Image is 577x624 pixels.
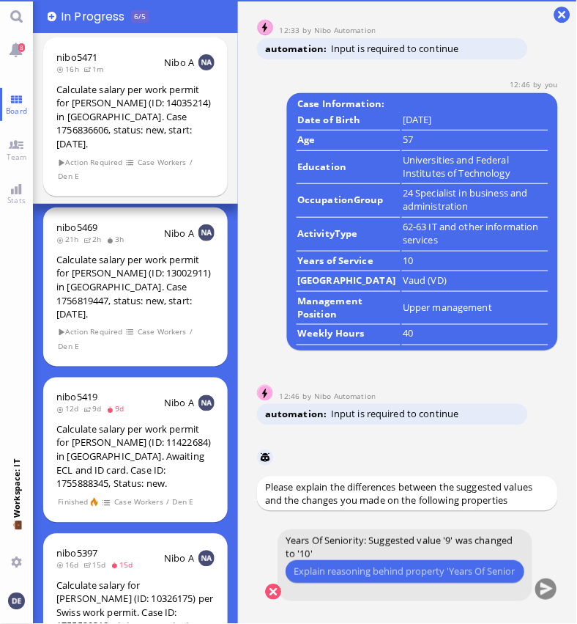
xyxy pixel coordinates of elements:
span: by [303,392,315,402]
img: Nibo Automation [258,20,274,36]
runbook-parameter-view: Vaud (VD) [403,274,447,287]
span: 💼 Workspace: IT [11,518,22,551]
a: nibo5469 [56,221,97,234]
div: Please explain the differences between the suggested values and the changes you made on the follo... [257,477,558,511]
td: [GEOGRAPHIC_DATA] [297,273,401,292]
span: Case Workers [138,156,187,169]
td: Weekly Hours [297,326,401,345]
runbook-parameter-view: 40 [403,327,413,340]
span: Action Required [58,326,124,339]
td: Age [297,132,401,151]
span: 12:46 [280,392,303,402]
span: In progress is overloaded [131,10,149,23]
span: 21h [56,234,83,244]
span: Den E [58,341,80,353]
span: Board [2,106,31,116]
span: 1m [83,64,108,74]
span: 3h [106,234,129,244]
span: automation@nibo.ai [315,392,376,402]
a: nibo5419 [56,391,97,404]
img: NA [198,551,215,567]
span: Action Required [58,156,124,169]
div: Calculate salary per work permit for [PERSON_NAME] (ID: 14035214) in [GEOGRAPHIC_DATA]. Case 1756... [56,83,215,151]
runbook-parameter-view: [DATE] [403,113,432,126]
td: OccupationGroup [297,186,401,218]
span: 16h [56,64,83,74]
b: Case Information: [295,95,387,113]
span: 12:46 [510,79,534,89]
span: / [189,156,193,169]
button: Add [48,12,57,21]
td: ActivityType [297,219,401,252]
span: Nibo A [164,552,194,565]
span: Case Workers [114,496,164,509]
span: Stats [4,195,29,205]
span: Input is required to continue [331,42,459,55]
span: / [166,496,171,509]
span: 15d [111,560,138,570]
div: Calculate salary per work permit for [PERSON_NAME] (ID: 11422684) in [GEOGRAPHIC_DATA]. Awaiting ... [56,423,215,491]
span: automation@nibo.ai [315,25,376,35]
span: den.ezhukattil@bluelakelegal.com [546,79,558,89]
span: Team [3,152,31,162]
span: 8 [18,43,25,52]
img: NA [198,54,215,70]
span: /5 [138,11,146,21]
span: Years Of Seniority: Suggested value '9' was changed to '10' [286,534,513,560]
runbook-parameter-view: Upper management [403,301,492,314]
td: Years of Service [297,253,401,272]
span: by [534,79,546,89]
span: Den E [58,170,80,183]
img: Nibo [257,449,273,466]
span: 12d [56,404,83,414]
span: automation [265,42,331,55]
img: NA [198,395,215,411]
td: Management Position [297,293,401,326]
span: 15d [83,560,111,570]
img: Nibo Automation [258,386,274,402]
img: NA [198,224,215,241]
runbook-parameter-view: 57 [403,133,413,146]
a: nibo5397 [56,547,97,560]
runbook-parameter-view: 24 Specialist in business and administration [403,186,528,213]
span: Den E [172,496,194,509]
a: nibo5471 [56,51,97,64]
runbook-parameter-view: 10 [403,254,413,267]
span: Input is required to continue [331,408,459,421]
span: 16d [56,560,83,570]
span: 6 [134,11,138,21]
span: Nibo A [164,56,194,69]
input: Explain reasoning behind property 'Years Of Seniority' [294,564,515,579]
span: Nibo A [164,227,194,240]
span: 2h [83,234,106,244]
button: Cancel [265,584,281,600]
span: Case Workers [138,326,187,339]
span: Finished [58,496,89,509]
span: / [189,326,193,339]
span: by [303,25,315,35]
div: Calculate salary per work permit for [PERSON_NAME] (ID: 13002911) in [GEOGRAPHIC_DATA]. Case 1756... [56,253,215,321]
runbook-parameter-view: 62-63 IT and other information services [403,220,539,246]
td: Education [297,153,401,185]
img: You [8,593,24,609]
td: Date of Birth [297,112,401,131]
runbook-parameter-view: Universities and Federal Institutes of Technology [403,153,510,180]
span: 9d [106,404,129,414]
span: In progress [61,8,130,25]
span: Nibo A [164,397,194,410]
span: 12:33 [280,25,303,35]
span: automation [265,408,331,421]
span: 9d [83,404,106,414]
